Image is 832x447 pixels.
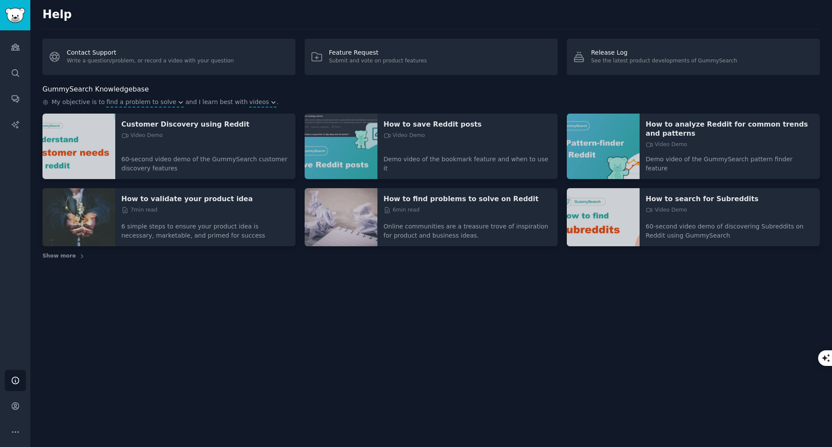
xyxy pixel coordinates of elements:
span: Video Demo [646,206,687,214]
a: Customer Discovery using Reddit [121,120,289,129]
span: 7 min read [121,206,157,214]
img: How to find problems to solve on Reddit [305,188,377,247]
div: . [42,98,820,108]
img: How to analyze Reddit for common trends and patterns [567,114,640,179]
span: videos [249,98,269,107]
button: videos [249,98,276,107]
a: How to analyze Reddit for common trends and patterns [646,120,814,138]
img: How to validate your product idea [42,188,115,247]
span: Video Demo [646,141,687,149]
div: See the latest product developments of GummySearch [591,57,737,65]
span: and I learn best with [185,98,248,108]
a: How to find problems to solve on Reddit [383,194,552,203]
img: How to search for Subreddits [567,188,640,247]
div: Feature Request [329,48,427,57]
img: GummySearch logo [5,8,25,23]
a: How to validate your product idea [121,194,289,203]
a: Contact SupportWrite a question/problem, or record a video with your question [42,39,296,75]
div: Release Log [591,48,737,57]
span: Show more [42,252,76,260]
p: 6 simple steps to ensure your product idea is necessary, marketable, and primed for success [121,216,289,240]
p: Demo video of the bookmark feature and when to use it [383,149,552,173]
span: My objective is to [52,98,105,108]
a: How to search for Subreddits [646,194,814,203]
span: find a problem to solve [106,98,176,107]
button: find a problem to solve [106,98,184,107]
span: Video Demo [383,132,425,140]
span: 6 min read [383,206,419,214]
div: Submit and vote on product features [329,57,427,65]
h2: Help [42,8,820,22]
span: Video Demo [121,132,163,140]
p: 60-second video demo of the GummySearch customer discovery features [121,149,289,173]
h2: GummySearch Knowledgebase [42,84,149,95]
img: Customer Discovery using Reddit [42,114,115,179]
img: How to save Reddit posts [305,114,377,179]
p: 60-second video demo of discovering Subreddits on Reddit using GummySearch [646,216,814,240]
a: Feature RequestSubmit and vote on product features [305,39,558,75]
p: Demo video of the GummySearch pattern finder feature [646,149,814,173]
p: Online communities are a treasure trove of inspiration for product and business ideas. [383,216,552,240]
a: Release LogSee the latest product developments of GummySearch [567,39,820,75]
a: How to save Reddit posts [383,120,552,129]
